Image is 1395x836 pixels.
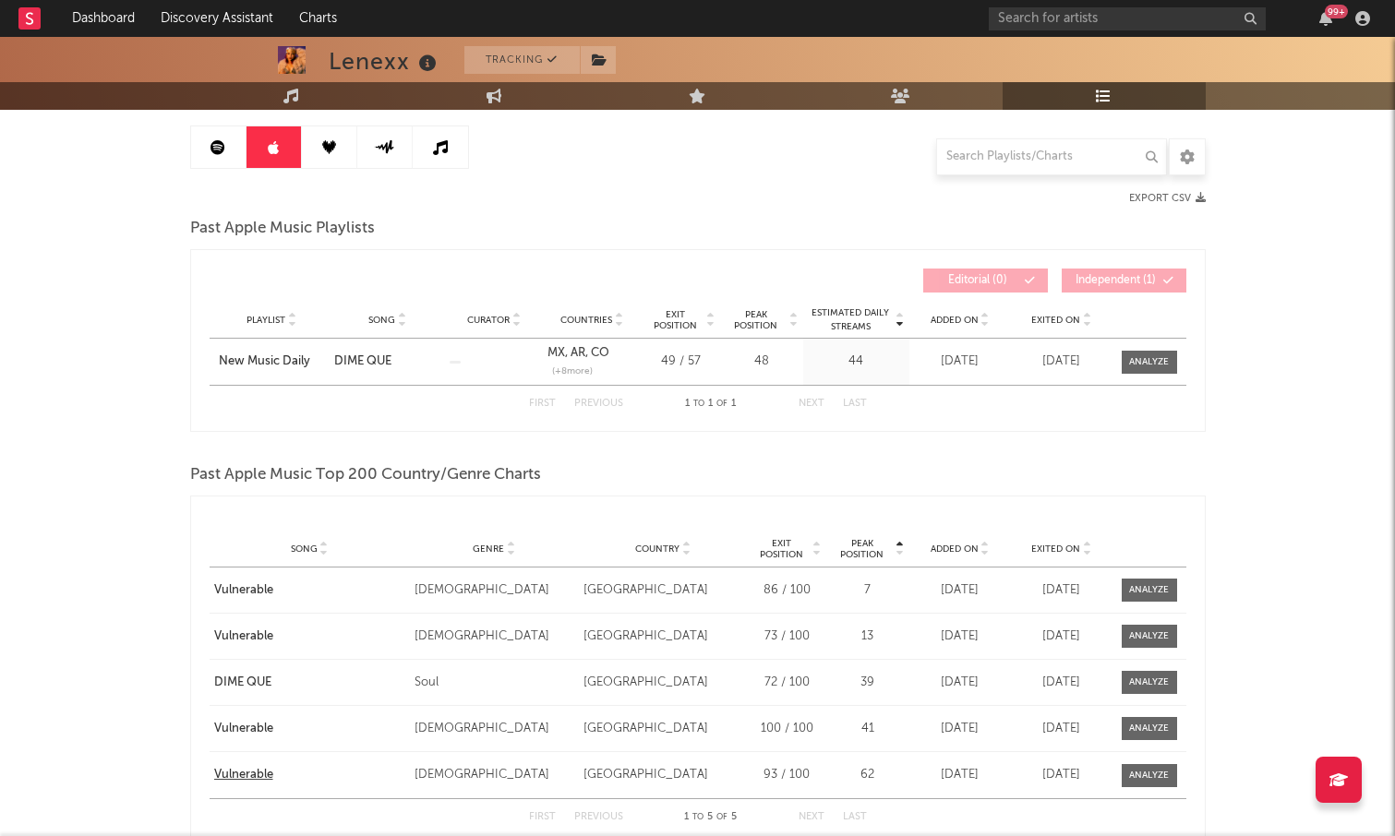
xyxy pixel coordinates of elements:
[583,720,743,738] div: [GEOGRAPHIC_DATA]
[716,400,728,408] span: of
[752,627,822,646] div: 73 / 100
[583,581,743,600] div: [GEOGRAPHIC_DATA]
[368,315,395,326] span: Song
[752,581,822,600] div: 86 / 100
[843,812,867,822] button: Last
[752,720,822,738] div: 100 / 100
[752,538,811,560] span: Exit Position
[1016,627,1108,646] div: [DATE]
[464,46,580,74] button: Tracking
[415,581,574,600] div: [DEMOGRAPHIC_DATA]
[831,581,905,600] div: 7
[585,347,609,359] a: CO
[1319,11,1332,26] button: 99+
[914,720,1006,738] div: [DATE]
[415,674,574,692] div: Soul
[1062,269,1186,293] button: Independent(1)
[565,347,585,359] a: AR
[831,720,905,738] div: 41
[574,399,623,409] button: Previous
[1074,275,1159,286] span: Independent ( 1 )
[415,627,574,646] div: [DEMOGRAPHIC_DATA]
[214,766,405,784] a: Vulnerable
[831,538,894,560] span: Peak Position
[989,7,1266,30] input: Search for artists
[214,720,405,738] a: Vulnerable
[329,46,441,77] div: Lenexx
[583,674,743,692] div: [GEOGRAPHIC_DATA]
[831,766,905,784] div: 62
[214,674,405,692] a: DIME QUE
[914,674,1006,692] div: [DATE]
[914,581,1006,600] div: [DATE]
[1031,543,1080,555] span: Exited On
[415,766,574,784] div: [DEMOGRAPHIC_DATA]
[914,766,1006,784] div: [DATE]
[808,352,905,371] div: 44
[914,627,1006,646] div: [DATE]
[725,352,799,371] div: 48
[923,269,1048,293] button: Editorial(0)
[190,218,375,240] span: Past Apple Music Playlists
[936,138,1167,175] input: Search Playlists/Charts
[646,309,704,331] span: Exit Position
[635,543,679,555] span: Country
[799,399,824,409] button: Next
[583,766,743,784] div: [GEOGRAPHIC_DATA]
[693,400,704,408] span: to
[725,309,788,331] span: Peak Position
[692,813,704,821] span: to
[415,720,574,738] div: [DEMOGRAPHIC_DATA]
[291,543,318,555] span: Song
[799,812,824,822] button: Next
[467,315,510,326] span: Curator
[529,399,556,409] button: First
[716,813,728,821] span: of
[473,543,504,555] span: Genre
[1016,674,1108,692] div: [DATE]
[1129,193,1206,204] button: Export CSV
[214,581,405,600] a: Vulnerable
[247,315,285,326] span: Playlist
[660,393,762,415] div: 1 1 1
[560,315,612,326] span: Countries
[574,812,623,822] button: Previous
[1325,5,1348,18] div: 99 +
[1016,720,1108,738] div: [DATE]
[1031,315,1080,326] span: Exited On
[1016,581,1108,600] div: [DATE]
[843,399,867,409] button: Last
[831,674,905,692] div: 39
[219,352,325,371] a: New Music Daily
[914,352,1006,371] div: [DATE]
[529,812,556,822] button: First
[547,347,565,359] a: MX
[583,627,743,646] div: [GEOGRAPHIC_DATA]
[808,306,894,334] span: Estimated Daily Streams
[552,364,593,378] span: (+ 8 more)
[931,315,979,326] span: Added On
[931,543,979,555] span: Added On
[646,352,716,371] div: 49 / 57
[660,806,762,829] div: 1 5 5
[334,352,440,371] a: DIME QUE
[831,627,905,646] div: 13
[752,674,822,692] div: 72 / 100
[1016,766,1108,784] div: [DATE]
[214,627,405,646] a: Vulnerable
[1016,352,1108,371] div: [DATE]
[935,275,1020,286] span: Editorial ( 0 )
[190,464,541,486] span: Past Apple Music Top 200 Country/Genre Charts
[752,766,822,784] div: 93 / 100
